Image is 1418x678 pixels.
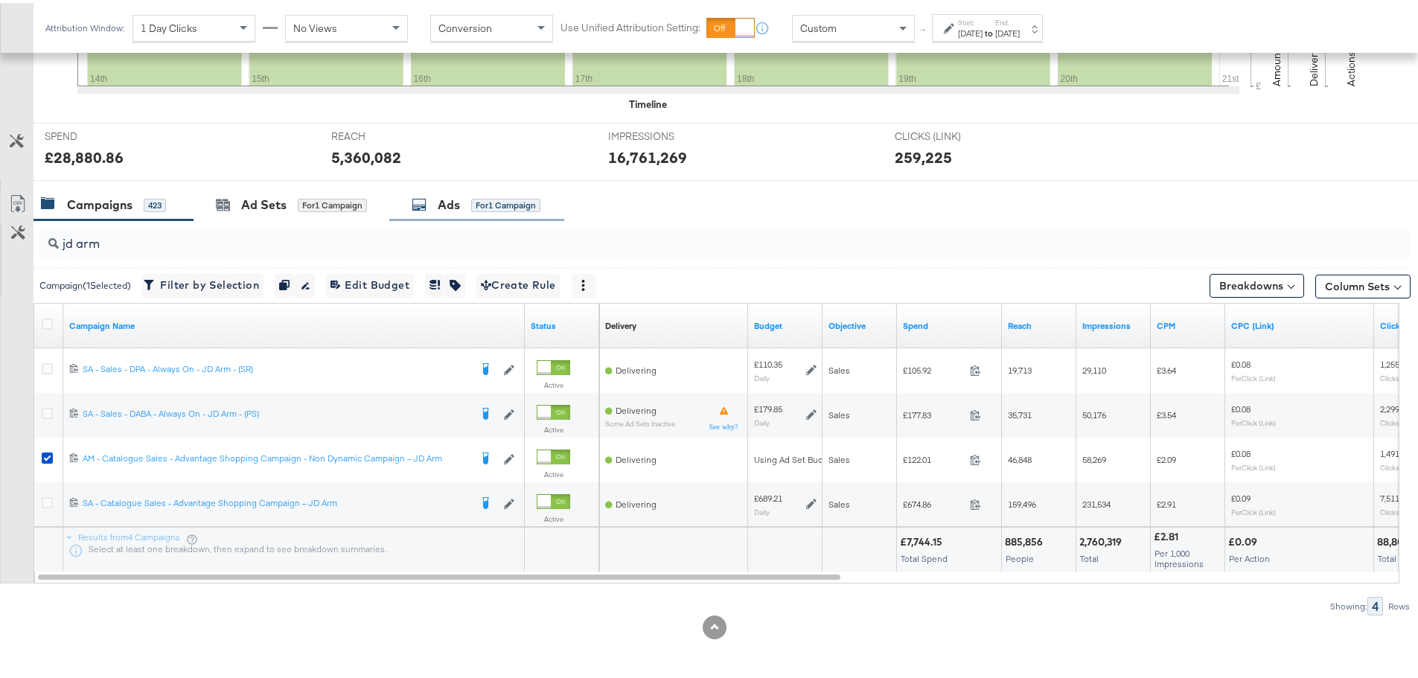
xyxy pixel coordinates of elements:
div: Campaigns [67,194,132,211]
span: SPEND [45,127,156,141]
span: CLICKS (LINK) [895,127,1006,141]
label: Active [537,377,570,387]
div: 423 [144,196,166,209]
label: Active [537,511,570,521]
span: Delivering [616,402,657,413]
sub: Per Click (Link) [1231,415,1276,424]
span: £0.08 [1231,445,1251,456]
sub: Daily [754,371,770,380]
span: Custom [800,19,837,32]
div: 2,760,319 [1079,532,1126,546]
span: 50,176 [1082,406,1106,418]
sub: Per Click (Link) [1231,371,1276,380]
span: 29,110 [1082,362,1106,373]
text: Delivery [1307,45,1320,83]
span: Create Rule [481,273,556,292]
a: Your campaign's objective. [828,317,891,329]
sub: Clicks (Link) [1380,371,1418,380]
div: Delivery [605,317,636,329]
sub: Per Click (Link) [1231,460,1276,469]
span: Sales [828,451,850,462]
button: Breakdowns [1210,271,1304,295]
div: 5,360,082 [331,144,401,165]
span: Total [1378,550,1396,561]
label: Start: [958,15,983,25]
a: The number of times your ad was served. On mobile apps an ad is counted as served the first time ... [1082,317,1145,329]
div: Ads [438,194,460,211]
div: SA - Sales - DABA - Always On - JD Arm - (PS) [83,405,470,417]
div: £7,744.15 [900,532,947,546]
a: Shows the current state of your Ad Campaign. [531,317,593,329]
span: £0.08 [1231,400,1251,412]
div: Timeline [629,95,667,109]
div: for 1 Campaign [471,196,540,209]
div: Attribution Window: [45,20,125,31]
sub: Clicks (Link) [1380,460,1418,469]
div: £110.35 [754,356,782,368]
div: Using Ad Set Budget [754,451,837,463]
label: End: [995,15,1020,25]
div: [DATE] [995,25,1020,36]
text: Actions [1344,48,1358,83]
div: £28,880.86 [45,144,124,165]
span: Edit Budget [330,273,409,292]
a: The average cost you've paid to have 1,000 impressions of your ad. [1157,317,1219,329]
span: REACH [331,127,443,141]
span: £674.86 [903,496,964,507]
div: 4 [1367,594,1383,613]
sub: Clicks (Link) [1380,505,1418,514]
span: 58,269 [1082,451,1106,462]
span: No Views [293,19,337,32]
a: AM - Catalogue Sales - Advantage Shopping Campaign - Non Dynamic Campaign – JD Arm [83,450,470,464]
span: Sales [828,362,850,373]
button: Create Rule [476,271,561,295]
div: SA - Catalogue Sales - Advantage Shopping Campaign – JD Arm [83,494,470,506]
span: £105.92 [903,362,964,373]
span: 19,713 [1008,362,1032,373]
span: ↑ [916,25,930,31]
a: Your campaign name. [69,317,519,329]
div: for 1 Campaign [298,196,367,209]
label: Use Unified Attribution Setting: [561,18,700,32]
div: Rows [1387,598,1411,609]
a: Reflects the ability of your Ad Campaign to achieve delivery based on ad states, schedule and bud... [605,317,636,329]
span: 1 Day Clicks [141,19,197,32]
label: Active [537,467,570,476]
span: 231,534 [1082,496,1111,507]
sub: Some Ad Sets Inactive [605,417,675,425]
div: Campaign ( 1 Selected) [39,276,131,290]
span: Total Spend [901,550,948,561]
span: 7,511 [1380,490,1399,501]
button: Filter by Selection [142,271,264,295]
span: Per 1,000 Impressions [1154,545,1204,566]
a: The total amount spent to date. [903,317,996,329]
span: 2,299 [1380,400,1399,412]
a: SA - Sales - DABA - Always On - JD Arm - (PS) [83,405,470,420]
span: 35,731 [1008,406,1032,418]
span: 159,496 [1008,496,1036,507]
div: £179.85 [754,400,782,412]
a: SA - Catalogue Sales - Advantage Shopping Campaign – JD Arm [83,494,470,509]
button: Column Sets [1315,272,1411,295]
sub: Clicks (Link) [1380,415,1418,424]
div: 885,856 [1005,532,1047,546]
span: £122.01 [903,451,964,462]
sub: Daily [754,415,770,424]
span: Delivering [616,362,657,373]
a: The number of people your ad was served to. [1008,317,1070,329]
span: 1,255 [1380,356,1399,367]
a: The maximum amount you're willing to spend on your ads, on average each day or over the lifetime ... [754,317,817,329]
span: 1,491 [1380,445,1399,456]
div: [DATE] [958,25,983,36]
span: Conversion [438,19,492,32]
div: Showing: [1329,598,1367,609]
span: Sales [828,496,850,507]
button: Edit Budget [326,271,414,295]
input: Search Campaigns by Name, ID or Objective [59,220,1285,249]
span: IMPRESSIONS [608,127,720,141]
span: Sales [828,406,850,418]
text: Amount (GBP) [1270,18,1283,83]
sub: Per Click (Link) [1231,505,1276,514]
span: £0.08 [1231,356,1251,367]
span: Filter by Selection [147,273,259,292]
